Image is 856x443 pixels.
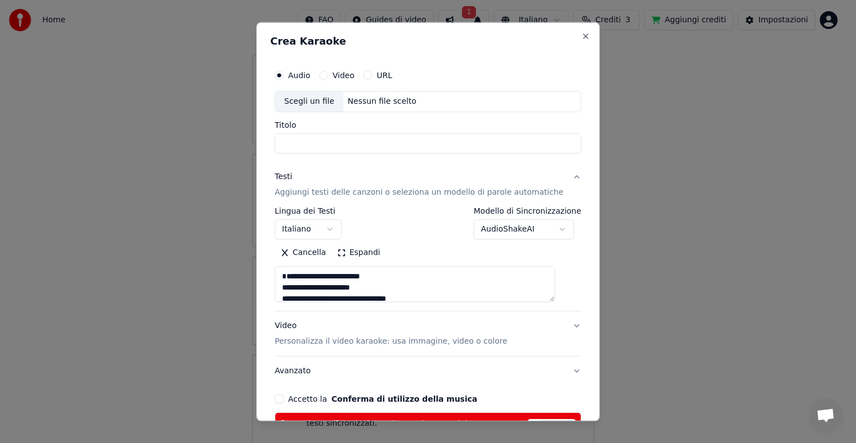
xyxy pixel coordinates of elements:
label: URL [377,71,392,79]
label: Accetto la [288,395,477,403]
div: Testi [275,171,292,182]
label: Titolo [275,121,581,129]
span: Aggiorna [527,419,576,431]
label: Lingua dei Testi [275,207,342,215]
button: TestiAggiungi testi delle canzoni o seleziona un modello di parole automatiche [275,162,581,207]
label: Audio [288,71,310,79]
button: Espandi [332,244,386,262]
button: Avanzato [275,357,581,386]
label: Modello di Sincronizzazione [474,207,581,215]
h2: Crea Karaoke [270,36,586,46]
span: Credits insufficienti. Clicca qui per aggiungerne altri [293,420,467,428]
div: Video [275,320,507,347]
div: TestiAggiungi testi delle canzoni o seleziona un modello di parole automatiche [275,207,581,311]
button: Cancella [275,244,332,262]
p: Aggiungi testi delle canzoni o seleziona un modello di parole automatiche [275,187,563,198]
button: Accetto la [332,395,478,403]
div: Scegli un file [275,92,343,112]
button: VideoPersonalizza il video karaoke: usa immagine, video o colore [275,311,581,356]
label: Video [333,71,354,79]
p: Personalizza il video karaoke: usa immagine, video o colore [275,336,507,347]
div: Nessun file scelto [343,96,421,107]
